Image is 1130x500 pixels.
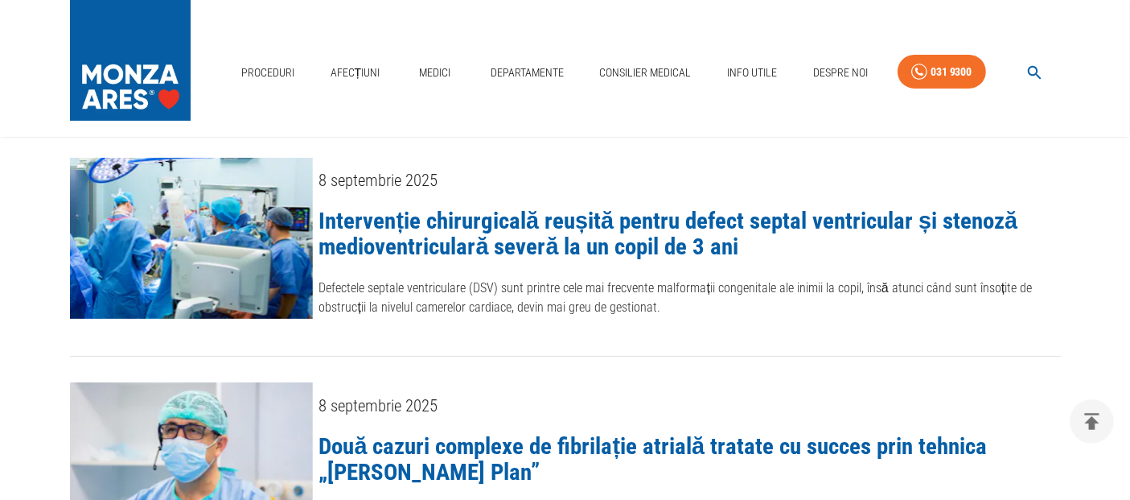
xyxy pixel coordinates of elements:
[70,158,313,319] img: Intervenție chirurgicală reușită pentru defect septal ventricular și stenoză medioventriculară se...
[931,62,972,82] div: 031 9300
[319,171,1061,190] div: 8 septembrie 2025
[324,56,387,89] a: Afecțiuni
[319,207,1018,260] a: Intervenție chirurgicală reușită pentru defect septal ventricular și stenoză medioventriculară se...
[235,56,301,89] a: Proceduri
[409,56,461,89] a: Medici
[807,56,874,89] a: Despre Noi
[593,56,697,89] a: Consilier Medical
[319,432,988,486] a: Două cazuri complexe de fibrilație atrială tratate cu succes prin tehnica „[PERSON_NAME] Plan”
[1070,399,1114,444] button: delete
[319,279,1061,317] p: Defectele septale ventriculare (DSV) sunt printre cele mai frecvente malformații congenitale ale ...
[319,397,1061,415] div: 8 septembrie 2025
[721,56,783,89] a: Info Utile
[898,55,986,89] a: 031 9300
[484,56,570,89] a: Departamente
